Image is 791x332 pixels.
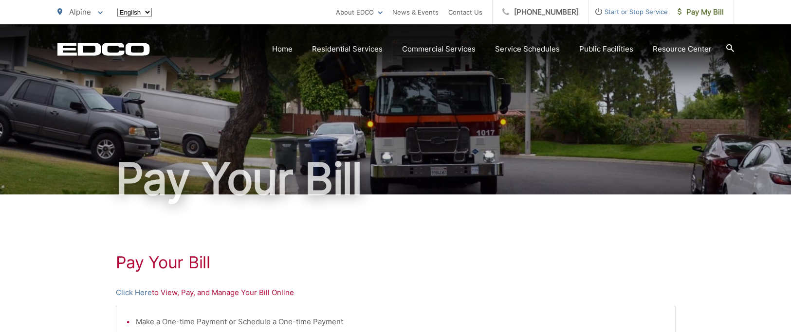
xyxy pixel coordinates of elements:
li: Make a One-time Payment or Schedule a One-time Payment [136,316,665,328]
span: Alpine [69,7,91,17]
h1: Pay Your Bill [57,155,734,203]
select: Select a language [117,8,152,17]
a: About EDCO [336,6,383,18]
a: Click Here [116,287,152,298]
a: Service Schedules [495,43,560,55]
a: Residential Services [312,43,383,55]
a: Home [272,43,293,55]
a: News & Events [392,6,439,18]
a: Resource Center [653,43,712,55]
h1: Pay Your Bill [116,253,676,272]
a: Contact Us [448,6,482,18]
a: Public Facilities [579,43,633,55]
p: to View, Pay, and Manage Your Bill Online [116,287,676,298]
span: Pay My Bill [678,6,724,18]
a: EDCD logo. Return to the homepage. [57,42,150,56]
a: Commercial Services [402,43,476,55]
